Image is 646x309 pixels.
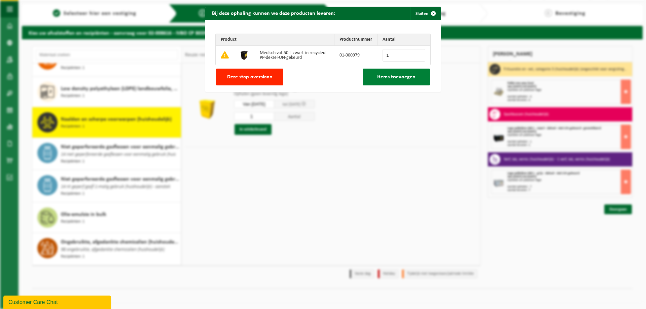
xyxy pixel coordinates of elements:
[334,46,378,65] td: 01-000979
[378,34,430,46] th: Aantal
[255,46,334,65] td: Medisch vat 50 L-zwart-in recycled PP-deksel-UN-gekeurd
[216,69,283,85] button: Deze stap overslaan
[227,74,273,80] span: Deze stap overslaan
[334,34,378,46] th: Productnummer
[410,7,440,20] button: Sluiten
[216,34,334,46] th: Product
[363,69,430,85] button: Items toevoegen
[239,49,250,60] img: 01-000979
[3,294,112,309] iframe: chat widget
[377,74,416,80] span: Items toevoegen
[205,7,342,20] h2: Bij deze ophaling kunnen we deze producten leveren:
